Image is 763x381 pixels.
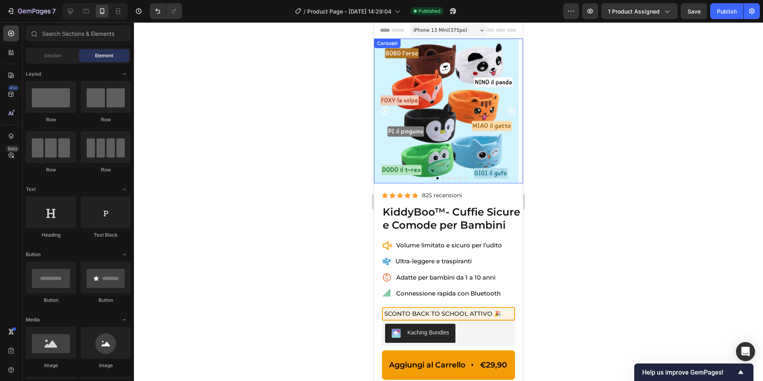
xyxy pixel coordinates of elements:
[374,22,523,381] iframe: Design area
[736,342,755,361] div: Open Intercom Messenger
[17,306,27,316] img: KachingBundles.png
[118,183,131,196] span: Toggle open
[81,362,131,369] div: Image
[22,219,128,227] span: Volume limitato e sicuro per l'udito
[304,7,306,16] span: /
[44,52,61,59] span: Section
[8,328,141,358] button: Aggiungi al Carrello
[68,155,70,157] button: Dot
[9,183,61,196] span: KiddyBoo
[48,169,88,177] span: 825 recensioni
[8,85,19,91] div: 450
[3,3,59,19] button: 7
[687,8,701,15] span: Save
[26,316,40,323] span: Media
[26,116,76,123] div: Row
[33,306,75,315] div: Kaching Bundles
[118,68,131,80] span: Toggle open
[10,288,128,295] span: SCONTO BACK TO SCHOOL ATTIVO 🎉
[307,7,391,16] span: Product Page - [DATE] 14:29:04
[681,3,707,19] button: Save
[74,155,76,157] button: Dot
[642,369,736,376] span: Help us improve GemPages!
[26,186,36,193] span: Text
[150,3,182,19] div: Undo/Redo
[61,183,72,196] span: ™
[26,297,76,304] div: Button
[145,16,290,161] img: image_demo.jpg
[15,336,91,350] div: Aggiungi al Carrello
[105,335,134,350] div: €29,90
[26,25,131,41] input: Search Sections & Elements
[22,267,127,275] span: Connessione rapida con Bluetooth
[642,367,746,377] button: Show survey - Help us improve GemPages!
[11,301,81,321] button: Kaching Bundles
[418,8,440,15] span: Published
[79,155,81,157] button: Dot
[601,3,678,19] button: 1 product assigned
[52,6,56,16] p: 7
[26,362,76,369] div: Image
[62,155,65,157] button: Dot
[26,166,76,173] div: Row
[81,166,131,173] div: Row
[22,251,122,259] span: Adatte per bambini da 1 a 10 anni
[118,248,131,261] span: Toggle open
[81,231,131,239] div: Text Block
[710,3,744,19] button: Publish
[26,251,41,258] span: Button
[608,7,660,16] span: 1 product assigned
[126,78,149,100] button: Carousel Next Arrow
[95,52,113,59] span: Element
[26,231,76,239] div: Heading
[85,155,87,157] button: Dot
[81,116,131,123] div: Row
[21,235,98,243] span: Ultra-leggere e traspiranti
[717,7,737,16] div: Publish
[90,155,93,157] button: Dot
[6,146,19,152] div: Beta
[57,155,59,157] button: Dot
[9,183,146,210] span: - Cuffie Sicure e Comode per Bambini
[118,313,131,326] span: Toggle open
[81,297,131,304] div: Button
[2,17,25,25] div: Carousel
[26,70,41,78] span: Layout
